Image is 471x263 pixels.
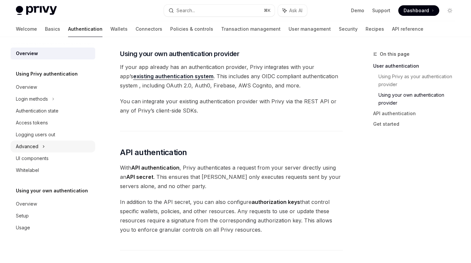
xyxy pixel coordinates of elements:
[16,49,38,57] div: Overview
[339,21,358,37] a: Security
[16,212,29,220] div: Setup
[120,49,239,58] span: Using your own authentication provider
[373,119,460,129] a: Get started
[16,83,37,91] div: Overview
[366,21,384,37] a: Recipes
[380,50,410,58] span: On this page
[164,5,274,16] button: Search...⌘K
[378,90,460,108] a: Using your own authentication provider
[16,187,88,195] h5: Using your own authentication
[11,210,95,222] a: Setup
[136,21,162,37] a: Connectors
[11,129,95,141] a: Logging users out
[110,21,128,37] a: Wallets
[11,152,95,164] a: UI components
[16,21,37,37] a: Welcome
[372,7,390,14] a: Support
[16,224,30,232] div: Usage
[170,21,213,37] a: Policies & controls
[278,5,307,16] button: Ask AI
[289,21,331,37] a: User management
[16,166,39,174] div: Whitelabel
[373,61,460,71] a: User authentication
[11,222,95,234] a: Usage
[373,108,460,119] a: API authentication
[398,5,439,16] a: Dashboard
[221,21,281,37] a: Transaction management
[16,154,49,162] div: UI components
[120,163,343,191] span: With , Privy authenticates a request from your server directly using an . This ensures that [PERS...
[120,197,343,234] span: In addition to the API secret, you can also configure that control specific wallets, policies, an...
[120,62,343,90] span: If your app already has an authentication provider, Privy integrates with your app’s . This inclu...
[16,143,38,150] div: Advanced
[16,107,59,115] div: Authentication state
[16,131,55,139] div: Logging users out
[131,164,179,171] strong: API authentication
[120,97,343,115] span: You can integrate your existing authentication provider with Privy via the REST API or any of Pri...
[264,8,271,13] span: ⌘ K
[126,174,153,180] strong: API secret
[11,48,95,59] a: Overview
[289,7,302,14] span: Ask AI
[16,6,57,15] img: light logo
[120,147,187,158] span: API authentication
[16,200,37,208] div: Overview
[11,105,95,117] a: Authentication state
[404,7,429,14] span: Dashboard
[16,119,48,127] div: Access tokens
[133,73,214,80] a: existing authentication system
[16,95,48,103] div: Login methods
[252,199,300,205] strong: authorization keys
[378,71,460,90] a: Using Privy as your authentication provider
[392,21,423,37] a: API reference
[11,81,95,93] a: Overview
[68,21,102,37] a: Authentication
[11,198,95,210] a: Overview
[16,70,78,78] h5: Using Privy authentication
[11,164,95,176] a: Whitelabel
[11,117,95,129] a: Access tokens
[351,7,364,14] a: Demo
[45,21,60,37] a: Basics
[177,7,195,15] div: Search...
[445,5,455,16] button: Toggle dark mode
